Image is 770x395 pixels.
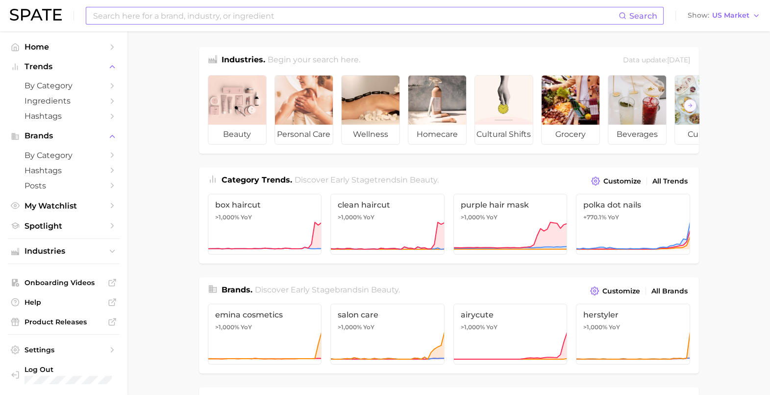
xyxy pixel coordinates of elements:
[330,194,445,255] a: clean haircut>1,000% YoY
[651,287,688,295] span: All Brands
[8,163,120,178] a: Hashtags
[295,175,439,184] span: Discover Early Stage trends in .
[608,213,619,221] span: YoY
[341,75,400,145] a: wellness
[338,213,362,221] span: >1,000%
[461,200,560,210] span: purple hair mask
[208,75,267,145] a: beauty
[274,75,333,145] a: personal care
[8,342,120,357] a: Settings
[8,244,120,259] button: Industries
[461,213,485,221] span: >1,000%
[241,323,252,331] span: YoY
[25,62,103,71] span: Trends
[475,125,533,144] span: cultural shifts
[25,317,103,326] span: Product Releases
[608,125,666,144] span: beverages
[684,99,696,112] button: Scroll Right
[8,295,120,310] a: Help
[215,213,239,221] span: >1,000%
[363,323,374,331] span: YoY
[623,54,690,67] div: Data update: [DATE]
[410,175,437,184] span: beauty
[8,39,120,54] a: Home
[8,275,120,290] a: Onboarding Videos
[542,125,599,144] span: grocery
[8,148,120,163] a: by Category
[583,323,607,331] span: >1,000%
[25,345,103,354] span: Settings
[338,200,437,210] span: clean haircut
[688,13,709,18] span: Show
[8,315,120,329] a: Product Releases
[215,310,315,319] span: emina cosmetics
[461,310,560,319] span: airycute
[10,9,62,21] img: SPATE
[342,125,399,144] span: wellness
[25,247,103,256] span: Industries
[363,213,374,221] span: YoY
[8,78,120,93] a: by Category
[338,323,362,331] span: >1,000%
[208,194,322,255] a: box haircut>1,000% YoY
[608,75,667,145] a: beverages
[208,125,266,144] span: beauty
[486,213,497,221] span: YoY
[25,42,103,52] span: Home
[8,59,120,74] button: Trends
[25,181,103,190] span: Posts
[486,323,497,331] span: YoY
[215,200,315,210] span: box haircut
[629,11,657,21] span: Search
[25,111,103,121] span: Hashtags
[241,213,252,221] span: YoY
[25,96,103,105] span: Ingredients
[576,304,690,365] a: herstyler>1,000% YoY
[25,365,116,374] span: Log Out
[8,362,120,387] a: Log out. Currently logged in with e-mail jefeinstein@elfbeauty.com.
[268,54,360,67] h2: Begin your search here.
[330,304,445,365] a: salon care>1,000% YoY
[8,218,120,234] a: Spotlight
[215,323,239,331] span: >1,000%
[8,93,120,108] a: Ingredients
[8,178,120,193] a: Posts
[603,177,641,185] span: Customize
[25,221,103,231] span: Spotlight
[583,200,683,210] span: polka dot nails
[255,285,400,294] span: Discover Early Stage brands in .
[602,287,640,295] span: Customize
[474,75,533,145] a: cultural shifts
[8,108,120,124] a: Hashtags
[685,9,763,22] button: ShowUS Market
[674,75,733,145] a: culinary
[408,75,467,145] a: homecare
[583,213,606,221] span: +770.1%
[25,81,103,90] span: by Category
[675,125,733,144] span: culinary
[589,174,643,188] button: Customize
[408,125,466,144] span: homecare
[712,13,749,18] span: US Market
[222,285,252,294] span: Brands .
[588,284,642,298] button: Customize
[453,304,568,365] a: airycute>1,000% YoY
[25,298,103,307] span: Help
[8,198,120,213] a: My Watchlist
[650,175,690,188] a: All Trends
[8,129,120,143] button: Brands
[453,194,568,255] a: purple hair mask>1,000% YoY
[649,285,690,298] a: All Brands
[275,125,333,144] span: personal care
[371,285,398,294] span: beauty
[208,304,322,365] a: emina cosmetics>1,000% YoY
[609,323,620,331] span: YoY
[25,151,103,160] span: by Category
[25,278,103,287] span: Onboarding Videos
[222,175,292,184] span: Category Trends .
[92,7,619,24] input: Search here for a brand, industry, or ingredient
[541,75,600,145] a: grocery
[338,310,437,319] span: salon care
[583,310,683,319] span: herstyler
[222,54,265,67] h1: Industries.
